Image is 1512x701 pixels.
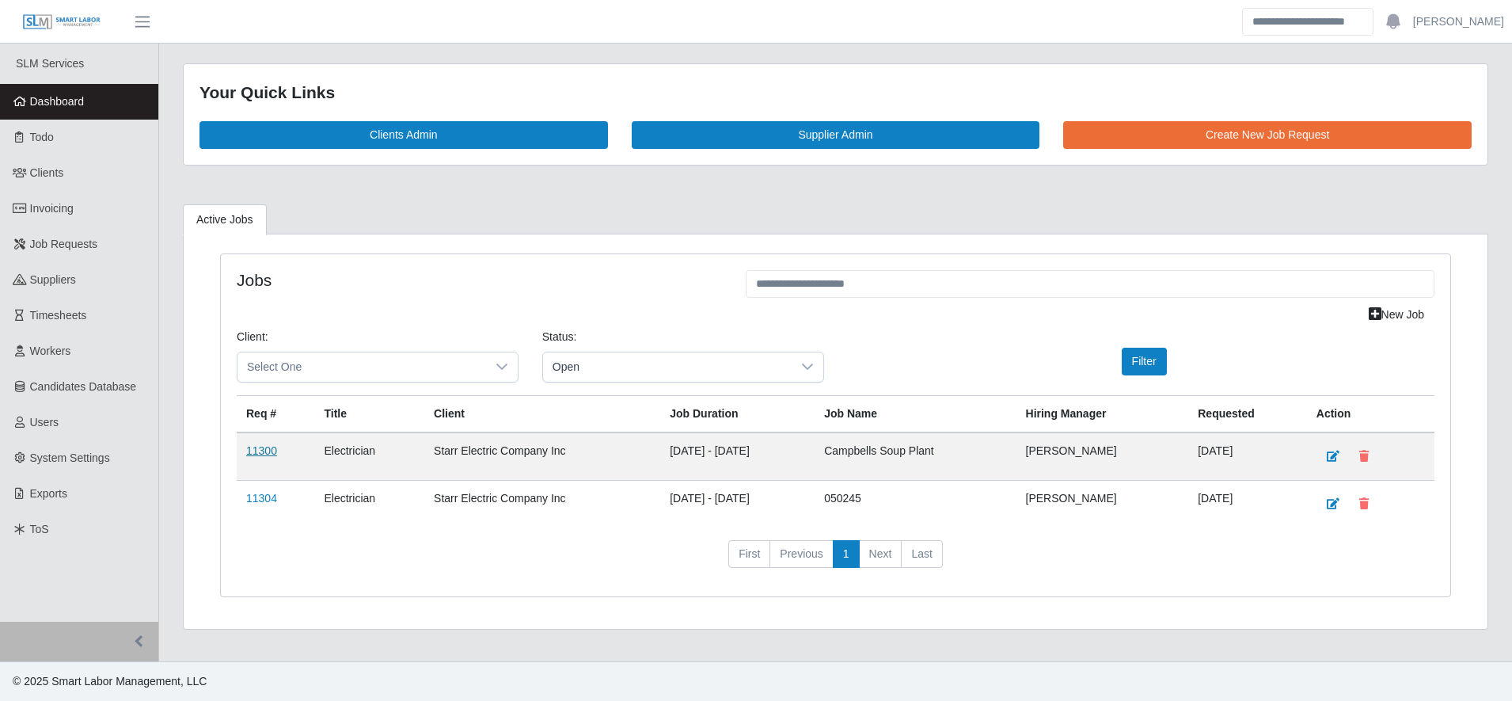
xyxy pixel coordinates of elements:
h4: Jobs [237,270,722,290]
label: Status: [542,329,577,345]
span: Timesheets [30,309,87,322]
span: SLM Services [16,57,84,70]
th: Action [1307,395,1434,432]
td: [PERSON_NAME] [1016,432,1189,481]
a: Clients Admin [199,121,608,149]
span: Candidates Database [30,380,137,393]
span: System Settings [30,451,110,464]
span: Job Requests [30,238,98,250]
td: Electrician [314,432,424,481]
span: Invoicing [30,202,74,215]
button: Filter [1122,348,1167,375]
th: Title [314,395,424,432]
input: Search [1242,8,1373,36]
a: Active Jobs [183,204,267,235]
td: Starr Electric Company Inc [424,432,660,481]
label: Client: [237,329,268,345]
td: Starr Electric Company Inc [424,480,660,528]
nav: pagination [237,540,1434,581]
td: [DATE] [1188,432,1307,481]
th: Job Duration [660,395,815,432]
a: Create New Job Request [1063,121,1472,149]
th: Req # [237,395,314,432]
span: Exports [30,487,67,500]
a: New Job [1358,301,1434,329]
td: 050245 [815,480,1016,528]
td: Electrician [314,480,424,528]
span: Workers [30,345,71,357]
span: Dashboard [30,95,85,108]
th: Client [424,395,660,432]
span: Open [543,352,792,382]
th: Hiring Manager [1016,395,1189,432]
span: ToS [30,523,49,535]
span: Todo [30,131,54,143]
td: [DATE] - [DATE] [660,432,815,481]
a: 1 [833,540,860,569]
span: Clients [30,166,64,179]
span: Users [30,416,59,429]
th: Requested [1188,395,1307,432]
img: SLM Logo [22,13,101,31]
span: © 2025 Smart Labor Management, LLC [13,675,207,688]
span: Select One [237,352,486,382]
a: 11300 [246,444,277,457]
a: [PERSON_NAME] [1413,13,1504,30]
a: Supplier Admin [632,121,1040,149]
span: Suppliers [30,273,76,286]
td: [DATE] [1188,480,1307,528]
a: 11304 [246,492,277,505]
td: Campbells Soup Plant [815,432,1016,481]
th: Job Name [815,395,1016,432]
td: [DATE] - [DATE] [660,480,815,528]
div: Your Quick Links [199,80,1472,105]
td: [PERSON_NAME] [1016,480,1189,528]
